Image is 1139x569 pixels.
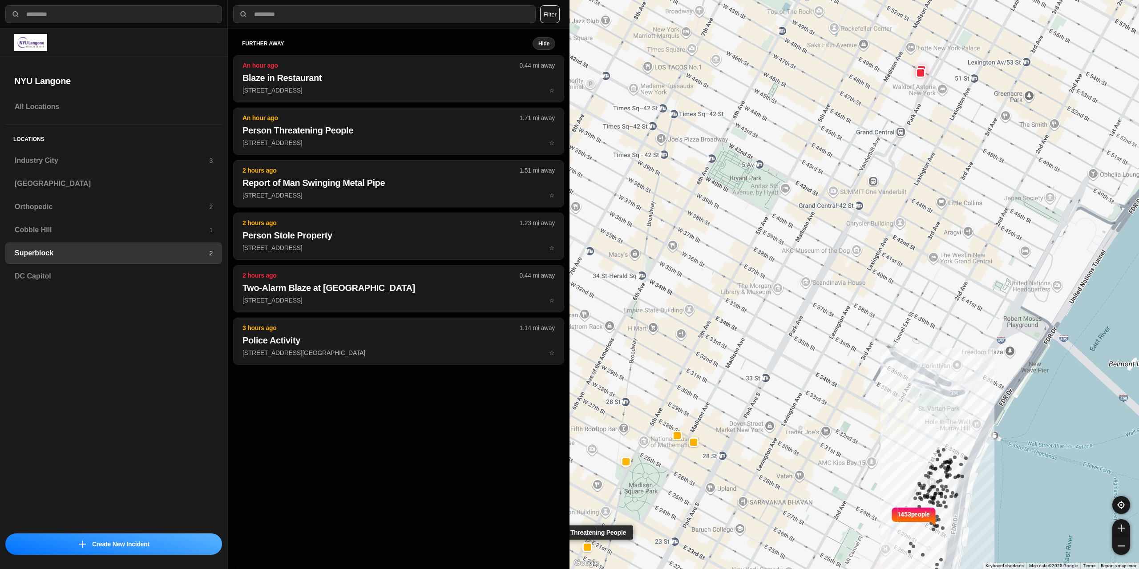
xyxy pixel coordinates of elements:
p: Create New Incident [92,540,149,549]
h3: [GEOGRAPHIC_DATA] [15,178,213,189]
a: 2 hours ago1.23 mi awayPerson Stole Property[STREET_ADDRESS]star [233,244,564,251]
a: Open this area in Google Maps (opens a new window) [572,557,601,569]
p: 1.71 mi away [520,113,555,122]
span: Map data ©2025 Google [1029,563,1078,568]
a: Superblock2 [5,242,222,264]
a: 2 hours ago1.51 mi awayReport of Man Swinging Metal Pipe[STREET_ADDRESS]star [233,191,564,199]
h3: Cobble Hill [15,225,209,235]
button: 3 hours ago1.14 mi awayPolice Activity[STREET_ADDRESS][GEOGRAPHIC_DATA]star [233,318,564,365]
h2: Two-Alarm Blaze at [GEOGRAPHIC_DATA] [242,282,555,294]
h3: DC Capitol [15,271,213,282]
p: 2 [209,249,213,258]
p: [STREET_ADDRESS] [242,243,555,252]
p: [STREET_ADDRESS] [242,86,555,95]
p: 1.14 mi away [520,323,555,332]
a: An hour ago0.44 mi awayBlaze in Restaurant[STREET_ADDRESS]star [233,86,564,94]
h3: All Locations [15,101,213,112]
p: 1.51 mi away [520,166,555,175]
span: star [549,192,555,199]
h5: Locations [5,125,222,150]
span: star [549,87,555,94]
h2: Person Stole Property [242,229,555,242]
a: Terms (opens in new tab) [1083,563,1095,568]
a: [GEOGRAPHIC_DATA] [5,173,222,194]
div: Person Threatening People [541,525,633,540]
button: iconCreate New Incident [5,533,222,555]
a: All Locations [5,96,222,117]
img: zoom-in [1118,525,1125,532]
button: An hour ago1.71 mi awayPerson Threatening People[STREET_ADDRESS]star [233,108,564,155]
span: star [549,139,555,146]
img: zoom-out [1118,542,1125,549]
button: Hide [533,37,555,50]
a: Orthopedic2 [5,196,222,218]
h5: further away [242,40,533,47]
img: notch [930,506,937,526]
p: 2 hours ago [242,166,520,175]
button: Person Threatening People [582,542,592,552]
p: 3 hours ago [242,323,520,332]
p: 1 [209,226,213,234]
button: 2 hours ago0.44 mi awayTwo-Alarm Blaze at [GEOGRAPHIC_DATA][STREET_ADDRESS]star [233,265,564,312]
img: search [11,10,20,19]
p: [STREET_ADDRESS] [242,138,555,147]
p: [STREET_ADDRESS][GEOGRAPHIC_DATA] [242,348,555,357]
span: star [549,297,555,304]
img: icon [79,541,86,548]
p: 2 hours ago [242,271,520,280]
h2: Report of Man Swinging Metal Pipe [242,177,555,189]
button: 2 hours ago1.23 mi awayPerson Stole Property[STREET_ADDRESS]star [233,213,564,260]
p: An hour ago [242,61,520,70]
p: [STREET_ADDRESS] [242,296,555,305]
button: recenter [1112,496,1130,514]
button: An hour ago0.44 mi awayBlaze in Restaurant[STREET_ADDRESS]star [233,55,564,102]
img: search [239,10,248,19]
img: logo [14,34,47,51]
img: Google [572,557,601,569]
img: recenter [1117,501,1125,509]
p: 1.23 mi away [520,218,555,227]
button: zoom-in [1112,519,1130,537]
p: 0.44 mi away [520,271,555,280]
button: Filter [540,5,560,23]
button: 2 hours ago1.51 mi awayReport of Man Swinging Metal Pipe[STREET_ADDRESS]star [233,160,564,207]
p: 3 [209,156,213,165]
span: star [549,349,555,356]
p: An hour ago [242,113,520,122]
button: Keyboard shortcuts [986,563,1024,569]
a: Industry City3 [5,150,222,171]
p: 2 hours ago [242,218,520,227]
p: 2 [209,202,213,211]
p: [STREET_ADDRESS] [242,191,555,200]
a: DC Capitol [5,266,222,287]
p: 0.44 mi away [520,61,555,70]
small: Hide [538,40,549,47]
button: zoom-out [1112,537,1130,555]
h2: Blaze in Restaurant [242,72,555,84]
a: 2 hours ago0.44 mi awayTwo-Alarm Blaze at [GEOGRAPHIC_DATA][STREET_ADDRESS]star [233,296,564,304]
h2: NYU Langone [14,75,213,87]
a: Cobble Hill1 [5,219,222,241]
a: Report a map error [1101,563,1136,568]
h2: Police Activity [242,334,555,347]
h3: Industry City [15,155,209,166]
span: star [549,244,555,251]
img: notch [891,506,897,526]
a: An hour ago1.71 mi awayPerson Threatening People[STREET_ADDRESS]star [233,139,564,146]
h3: Orthopedic [15,202,209,212]
a: 3 hours ago1.14 mi awayPolice Activity[STREET_ADDRESS][GEOGRAPHIC_DATA]star [233,349,564,356]
p: 1453 people [897,510,930,529]
h2: Person Threatening People [242,124,555,137]
h3: Superblock [15,248,209,258]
